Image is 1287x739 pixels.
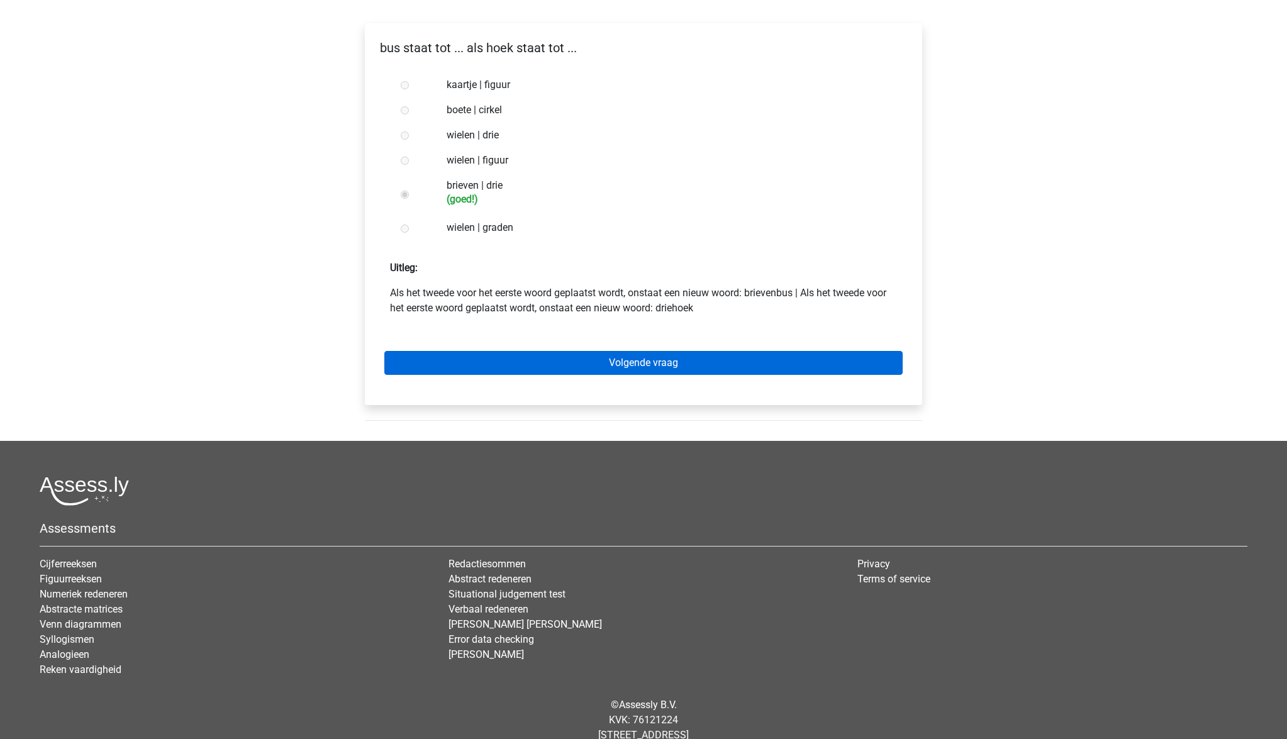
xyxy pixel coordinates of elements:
a: Venn diagrammen [40,618,121,630]
a: Error data checking [448,633,534,645]
a: Figuurreeksen [40,573,102,585]
img: Assessly logo [40,476,129,506]
a: Privacy [857,558,890,570]
a: Abstract redeneren [448,573,532,585]
a: Reken vaardigheid [40,664,121,675]
label: wielen | graden [447,220,882,235]
a: Assessly B.V. [619,699,677,711]
label: brieven | drie [447,178,882,205]
a: Situational judgement test [448,588,565,600]
a: [PERSON_NAME] [448,648,524,660]
p: bus staat tot ... als hoek staat tot ... [375,38,912,57]
label: kaartje | figuur [447,77,882,92]
a: Analogieen [40,648,89,660]
a: Terms of service [857,573,930,585]
a: Verbaal redeneren [448,603,528,615]
strong: Uitleg: [390,262,418,274]
h6: (goed!) [447,193,882,205]
a: Cijferreeksen [40,558,97,570]
a: Volgende vraag [384,351,903,375]
a: Redactiesommen [448,558,526,570]
a: Syllogismen [40,633,94,645]
p: Als het tweede voor het eerste woord geplaatst wordt, onstaat een nieuw woord: brievenbus | Als h... [390,286,897,316]
a: [PERSON_NAME] [PERSON_NAME] [448,618,602,630]
label: wielen | figuur [447,153,882,168]
a: Abstracte matrices [40,603,123,615]
label: wielen | drie [447,128,882,143]
label: boete | cirkel [447,103,882,118]
a: Numeriek redeneren [40,588,128,600]
h5: Assessments [40,521,1247,536]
